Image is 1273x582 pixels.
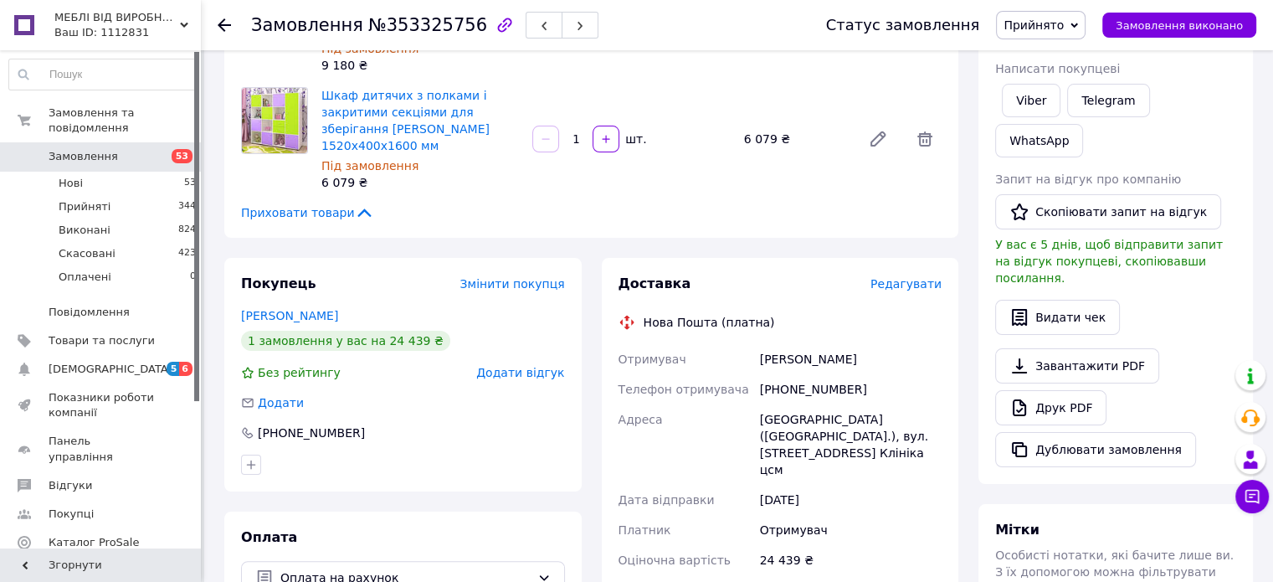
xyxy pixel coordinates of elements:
[619,413,663,426] span: Адреса
[49,535,139,550] span: Каталог ProSale
[995,173,1181,186] span: Запит на відгук про компанію
[49,106,201,136] span: Замовлення та повідомлення
[619,493,715,507] span: Дата відправки
[757,515,945,545] div: Отримувач
[242,88,307,153] img: Шкаф дитячих з полками і закритими секціями для зберігання ігор 1520х400х1600 мм
[1102,13,1256,38] button: Замовлення виконано
[178,246,196,261] span: 423
[49,478,92,493] span: Відгуки
[995,390,1106,425] a: Друк PDF
[621,131,648,147] div: шт.
[619,554,731,567] span: Оціночна вартість
[178,199,196,214] span: 344
[995,194,1221,229] button: Скопіювати запит на відгук
[49,333,155,348] span: Товари та послуги
[1004,18,1064,32] span: Прийнято
[737,127,855,151] div: 6 079 ₴
[241,309,338,322] a: [PERSON_NAME]
[321,42,418,55] span: Під замовлення
[321,159,418,173] span: Під замовлення
[368,15,487,35] span: №353325756
[49,362,172,377] span: [DEMOGRAPHIC_DATA]
[49,305,130,320] span: Повідомлення
[757,374,945,404] div: [PHONE_NUMBER]
[49,149,118,164] span: Замовлення
[321,89,490,152] a: Шкаф дитячих з полками і закритими секціями для зберігання [PERSON_NAME] 1520х400х1600 мм
[241,204,374,221] span: Приховати товари
[179,362,192,376] span: 6
[178,223,196,238] span: 824
[460,277,565,291] span: Змінити покупця
[258,396,304,409] span: Додати
[995,62,1120,75] span: Написати покупцеві
[49,507,94,522] span: Покупці
[1116,19,1243,32] span: Замовлення виконано
[59,176,83,191] span: Нові
[995,348,1159,384] a: Завантажити PDF
[258,366,341,379] span: Без рейтингу
[995,432,1196,467] button: Дублювати замовлення
[619,276,691,291] span: Доставка
[321,174,519,191] div: 6 079 ₴
[59,223,110,238] span: Виконані
[995,124,1083,157] a: WhatsApp
[59,246,115,261] span: Скасовані
[870,277,942,291] span: Редагувати
[908,122,942,156] span: Видалити
[757,545,945,575] div: 24 439 ₴
[1235,480,1269,513] button: Чат з покупцем
[826,17,980,33] div: Статус замовлення
[54,25,201,40] div: Ваш ID: 1112831
[757,404,945,485] div: [GEOGRAPHIC_DATA] ([GEOGRAPHIC_DATA].), вул. [STREET_ADDRESS] Клініка цсм
[256,425,367,441] div: [PHONE_NUMBER]
[995,522,1039,538] span: Мітки
[54,10,180,25] span: МЕБЛІ ВІД ВИРОБНИКА
[241,276,316,291] span: Покупець
[218,17,231,33] div: Повернутися назад
[1067,84,1149,117] a: Telegram
[190,270,196,285] span: 0
[619,353,686,366] span: Отримувач
[639,314,779,331] div: Нова Пошта (платна)
[861,122,895,156] a: Редагувати
[619,523,671,537] span: Платник
[321,57,519,74] div: 9 180 ₴
[995,238,1223,285] span: У вас є 5 днів, щоб відправити запит на відгук покупцеві, скопіювавши посилання.
[241,529,297,545] span: Оплата
[59,199,110,214] span: Прийняті
[241,331,450,351] div: 1 замовлення у вас на 24 439 ₴
[757,485,945,515] div: [DATE]
[995,300,1120,335] button: Видати чек
[59,270,111,285] span: Оплачені
[49,390,155,420] span: Показники роботи компанії
[184,176,196,191] span: 53
[49,434,155,464] span: Панель управління
[9,59,197,90] input: Пошук
[757,344,945,374] div: [PERSON_NAME]
[1002,84,1060,117] a: Viber
[476,366,564,379] span: Додати відгук
[619,383,749,396] span: Телефон отримувача
[167,362,180,376] span: 5
[172,149,192,163] span: 53
[251,15,363,35] span: Замовлення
